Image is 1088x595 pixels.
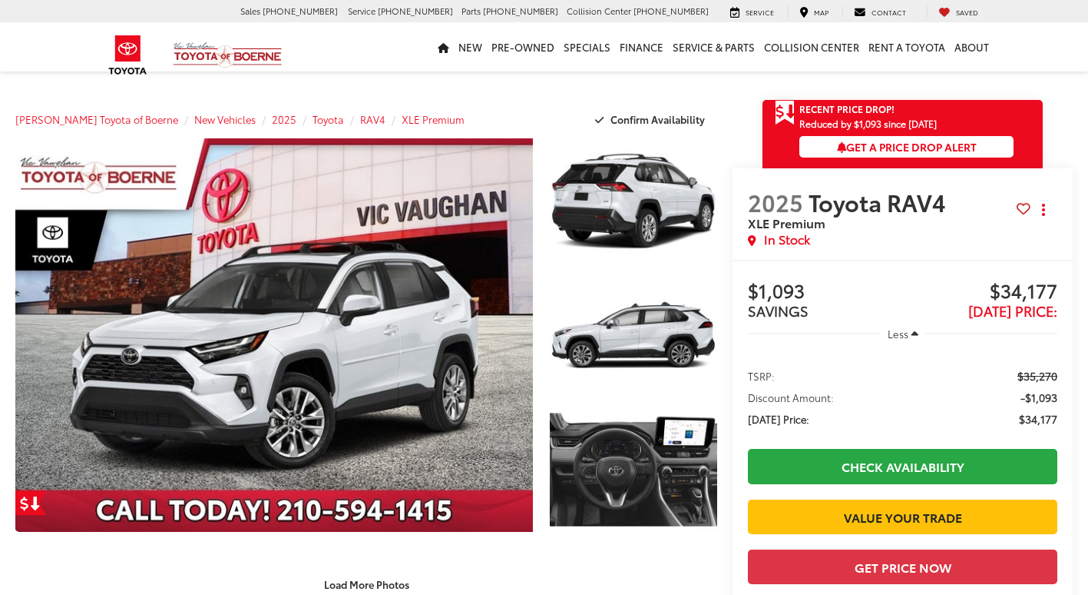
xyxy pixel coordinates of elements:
span: 2025 [748,185,803,218]
button: Get Price Now [748,550,1057,584]
a: Expand Photo 0 [15,138,533,532]
a: Rent a Toyota [864,22,950,71]
span: Get a Price Drop Alert [837,139,977,155]
img: Vic Vaughan Toyota of Boerne [173,42,283,68]
a: Expand Photo 1 [550,138,717,264]
img: Toyota [99,30,157,80]
a: Service & Parts: Opens in a new tab [668,22,759,71]
img: 2025 Toyota RAV4 XLE Premium [548,137,719,265]
span: [DATE] Price: [968,301,1057,321]
span: Saved [956,7,978,17]
span: [PHONE_NUMBER] [378,5,453,17]
a: Get Price Drop Alert [15,490,46,515]
span: [PHONE_NUMBER] [633,5,709,17]
button: Less [880,320,926,347]
a: Get Price Drop Alert Recent Price Drop! [762,100,1043,118]
span: In Stock [764,231,810,248]
img: 2025 Toyota RAV4 XLE Premium [548,271,719,400]
a: Check Availability [748,449,1057,484]
button: Actions [1030,196,1057,223]
a: Value Your Trade [748,500,1057,534]
img: 2025 Toyota RAV4 XLE Premium [548,405,719,534]
a: Specials [559,22,615,71]
span: Map [814,7,828,17]
a: 2025 [272,112,296,126]
span: $34,177 [1019,411,1057,427]
a: [PERSON_NAME] Toyota of Boerne [15,112,178,126]
span: Service [746,7,774,17]
a: About [950,22,994,71]
span: [PHONE_NUMBER] [263,5,338,17]
span: Service [348,5,375,17]
span: Discount Amount: [748,390,834,405]
button: Confirm Availability [587,106,718,133]
a: Finance [615,22,668,71]
span: [DATE] Price: [748,411,809,427]
a: Service [719,6,785,18]
a: Toyota [313,112,344,126]
span: [PHONE_NUMBER] [483,5,558,17]
span: Recent Price Drop! [799,102,895,115]
a: XLE Premium [402,112,465,126]
a: Expand Photo 3 [550,407,717,532]
span: SAVINGS [748,301,809,321]
span: Toyota RAV4 [809,185,951,218]
span: XLE Premium [748,214,825,231]
span: TSRP: [748,368,775,384]
a: Collision Center [759,22,864,71]
span: -$1,093 [1020,390,1057,405]
a: Contact [842,6,918,18]
span: $34,177 [903,281,1057,304]
a: Home [433,22,454,71]
a: RAV4 [360,112,385,126]
span: Contact [871,7,906,17]
a: New Vehicles [194,112,256,126]
a: Map [788,6,840,18]
span: $1,093 [748,281,902,304]
span: $35,270 [1017,368,1057,384]
span: Parts [461,5,481,17]
span: Sales [240,5,260,17]
a: Expand Photo 2 [550,272,717,397]
img: 2025 Toyota RAV4 XLE Premium [10,137,538,534]
span: Less [888,327,908,341]
a: New [454,22,487,71]
a: My Saved Vehicles [927,6,990,18]
a: Pre-Owned [487,22,559,71]
span: Collision Center [567,5,631,17]
span: Get Price Drop Alert [775,100,795,126]
span: dropdown dots [1042,204,1045,216]
span: Reduced by $1,093 since [DATE] [799,118,1014,128]
span: Confirm Availability [610,112,705,126]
